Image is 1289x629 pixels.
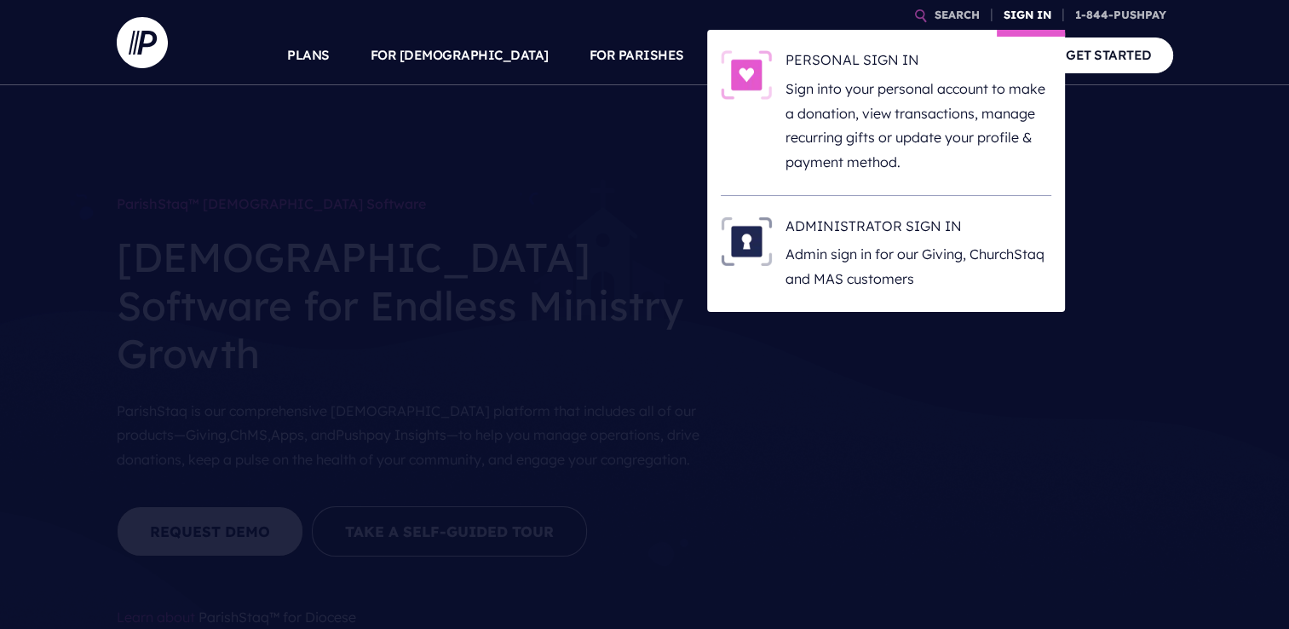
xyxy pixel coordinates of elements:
a: PLANS [287,26,330,85]
a: FOR [DEMOGRAPHIC_DATA] [371,26,549,85]
a: PERSONAL SIGN IN - Illustration PERSONAL SIGN IN Sign into your personal account to make a donati... [721,50,1051,175]
a: COMPANY [941,26,1004,85]
a: GET STARTED [1044,38,1173,72]
img: PERSONAL SIGN IN - Illustration [721,50,772,100]
h6: ADMINISTRATOR SIGN IN [785,216,1051,242]
a: EXPLORE [841,26,901,85]
h6: PERSONAL SIGN IN [785,50,1051,76]
img: ADMINISTRATOR SIGN IN - Illustration [721,216,772,266]
a: SOLUTIONS [725,26,801,85]
a: FOR PARISHES [590,26,684,85]
p: Admin sign in for our Giving, ChurchStaq and MAS customers [785,242,1051,291]
p: Sign into your personal account to make a donation, view transactions, manage recurring gifts or ... [785,77,1051,175]
a: ADMINISTRATOR SIGN IN - Illustration ADMINISTRATOR SIGN IN Admin sign in for our Giving, ChurchSt... [721,216,1051,291]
